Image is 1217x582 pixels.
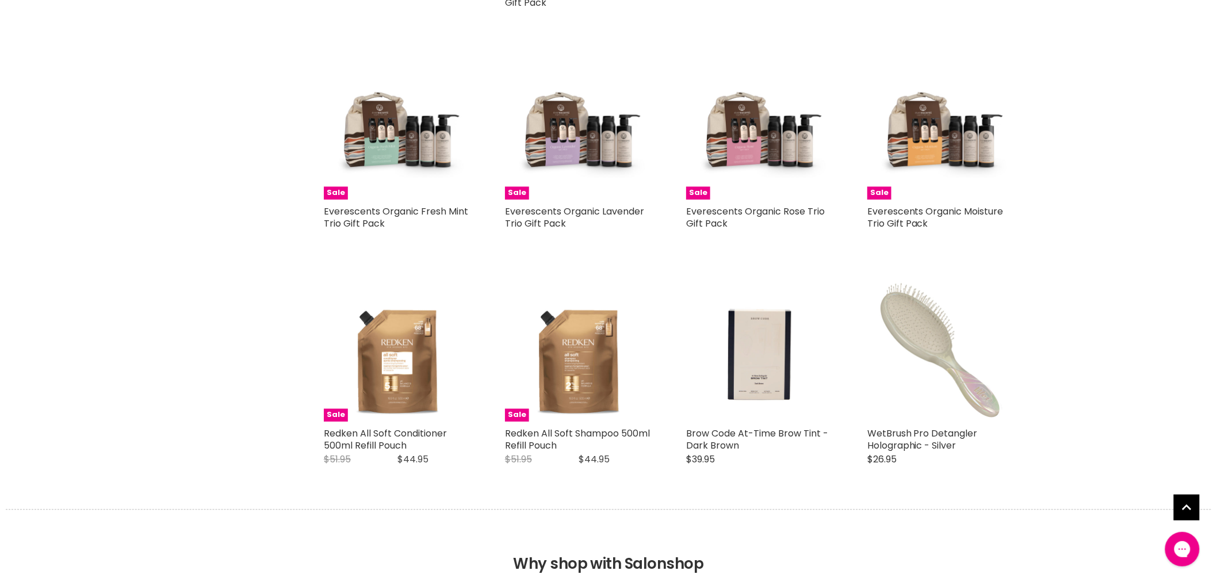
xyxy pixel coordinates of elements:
a: Redken All Soft Conditioner 500ml Refill Pouch [324,427,447,453]
a: Redken All Soft Shampoo 500ml Refill Pouch Sale [505,275,652,422]
a: Everescents Organic Lavender Trio Gift Pack [505,205,644,231]
img: Brow Code At-Time Brow Tint - Dark Brown [686,275,833,422]
a: Everescents Organic Rose Trio Gift Pack [686,205,825,231]
span: $51.95 [324,453,351,466]
span: Sale [505,187,529,200]
span: Back to top [1174,495,1200,524]
a: Everescents Organic Rose Trio Gift Pack Sale [686,53,833,200]
img: WetBrush Pro Detangler Holographic - Silver [867,275,1014,422]
iframe: Gorgias live chat messenger [1159,528,1205,570]
a: Redken All Soft Conditioner 500ml Refill Pouch Sale [324,275,470,422]
a: Back to top [1174,495,1200,520]
a: Everescents Organic Moisture Trio Gift Pack Sale [867,53,1014,200]
a: Everescents Organic Fresh Mint Trio Gift Pack Sale [324,53,470,200]
img: Everescents Organic Fresh Mint Trio Gift Pack [324,53,470,200]
img: Everescents Organic Rose Trio Gift Pack [686,53,833,200]
a: Everescents Organic Lavender Trio Gift Pack Sale [505,53,652,200]
a: Everescents Organic Moisture Trio Gift Pack [867,205,1004,231]
span: Sale [505,409,529,422]
span: Sale [686,187,710,200]
span: Sale [324,409,348,422]
span: $39.95 [686,453,715,466]
span: $26.95 [867,453,897,466]
a: Brow Code At-Time Brow Tint - Dark Brown [686,427,828,453]
span: $51.95 [505,453,532,466]
img: Redken All Soft Conditioner 500ml Refill Pouch [324,275,470,422]
span: Sale [867,187,891,200]
span: $44.95 [397,453,428,466]
a: WetBrush Pro Detangler Holographic - Silver WetBrush Pro Detangler Holographic - Silver [867,275,1014,422]
img: Everescents Organic Lavender Trio Gift Pack [505,53,652,200]
span: Sale [324,187,348,200]
a: Redken All Soft Shampoo 500ml Refill Pouch [505,427,650,453]
a: WetBrush Pro Detangler Holographic - Silver [867,427,978,453]
span: $44.95 [579,453,610,466]
a: Brow Code At-Time Brow Tint - Dark Brown Brow Code At-Time Brow Tint - Dark Brown [686,275,833,422]
a: Everescents Organic Fresh Mint Trio Gift Pack [324,205,468,231]
img: Everescents Organic Moisture Trio Gift Pack [867,53,1014,200]
img: Redken All Soft Shampoo 500ml Refill Pouch [505,275,652,422]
